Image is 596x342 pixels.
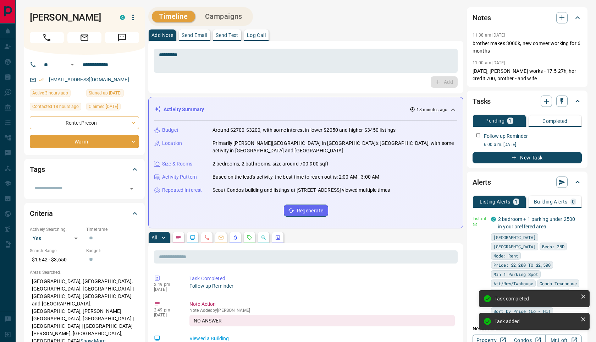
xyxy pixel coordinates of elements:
[540,280,577,287] span: Condo Townhouse
[86,103,139,113] div: Tue Aug 19 2025
[480,199,511,204] p: Listing Alerts
[473,40,582,55] p: brother makes 3000k, new comver working for 6 months
[542,243,564,250] span: Beds: 2BD
[30,89,83,99] div: Fri Sep 12 2025
[247,235,252,240] svg: Requests
[30,135,139,148] div: Warm
[213,140,457,154] p: Primarily [PERSON_NAME][GEOGRAPHIC_DATA] in [GEOGRAPHIC_DATA]'s [GEOGRAPHIC_DATA], with some acti...
[232,235,238,240] svg: Listing Alerts
[162,173,197,181] p: Activity Pattern
[473,216,487,222] p: Instant
[105,32,139,43] span: Message
[120,15,125,20] div: condos.ca
[86,89,139,99] div: Tue Aug 19 2025
[154,313,179,317] p: [DATE]
[189,300,455,308] p: Note Action
[30,226,83,233] p: Actively Searching:
[493,280,533,287] span: Att/Row/Twnhouse
[49,77,129,82] a: [EMAIL_ADDRESS][DOMAIN_NAME]
[542,119,568,124] p: Completed
[473,33,505,38] p: 11:38 am [DATE]
[190,235,195,240] svg: Lead Browsing Activity
[498,216,575,229] a: 2 bedroom + 1 parking under 2500 in your preffered area
[213,126,396,134] p: Around $2700-$3200, with some interest in lower $2050 and higher $3450 listings
[473,174,582,191] div: Alerts
[495,296,578,302] div: Task completed
[198,11,249,22] button: Campaigns
[30,103,83,113] div: Thu Sep 11 2025
[491,217,496,222] div: condos.ca
[213,186,390,194] p: Scout Condos building and listings at [STREET_ADDRESS] viewed multiple times
[189,282,455,290] p: Follow up Reminder
[30,208,53,219] h2: Criteria
[32,103,79,110] span: Contacted 18 hours ago
[473,60,505,65] p: 11:00 am [DATE]
[30,12,109,23] h1: [PERSON_NAME]
[151,235,157,240] p: All
[30,164,45,175] h2: Tags
[89,103,118,110] span: Claimed [DATE]
[493,261,551,268] span: Price: $2,200 TO $2,500
[152,11,195,22] button: Timeline
[473,9,582,26] div: Notes
[176,235,181,240] svg: Notes
[473,325,582,332] p: New Alert:
[30,254,83,266] p: $1,642 - $3,650
[30,248,83,254] p: Search Range:
[493,243,536,250] span: [GEOGRAPHIC_DATA]
[189,315,455,326] div: NO ANSWER
[485,118,504,123] p: Pending
[261,235,266,240] svg: Opportunities
[30,32,64,43] span: Call
[495,319,578,324] div: Task added
[162,140,182,147] p: Location
[151,33,173,38] p: Add Note
[39,77,44,82] svg: Email Verified
[484,132,528,140] p: Follow up Reminder
[484,141,582,148] p: 6:00 a.m. [DATE]
[164,106,204,113] p: Activity Summary
[89,89,121,97] span: Signed up [DATE]
[189,275,455,282] p: Task Completed
[162,186,202,194] p: Repeated Interest
[32,89,68,97] span: Active 3 hours ago
[473,222,478,227] svg: Email
[154,308,179,313] p: 2:49 pm
[154,287,179,292] p: [DATE]
[275,235,281,240] svg: Agent Actions
[218,235,224,240] svg: Emails
[509,118,512,123] p: 1
[473,96,491,107] h2: Tasks
[473,177,491,188] h2: Alerts
[67,32,101,43] span: Email
[216,33,238,38] p: Send Text
[30,205,139,222] div: Criteria
[162,126,178,134] p: Budget
[213,173,379,181] p: Based on the lead's activity, the best time to reach out is: 2:00 AM - 3:00 AM
[154,103,457,116] div: Activity Summary18 minutes ago
[493,234,536,241] span: [GEOGRAPHIC_DATA]
[68,60,77,69] button: Open
[30,116,139,129] div: Renter , Precon
[204,235,210,240] svg: Calls
[30,269,139,276] p: Areas Searched:
[493,271,538,278] span: Min 1 Parking Spot
[473,93,582,110] div: Tasks
[473,152,582,163] button: New Task
[515,199,518,204] p: 1
[154,282,179,287] p: 2:49 pm
[473,67,582,82] p: [DATE], [PERSON_NAME] works - 17.5 27h, her credit 700, brother - and wife
[534,199,568,204] p: Building Alerts
[127,184,137,194] button: Open
[213,160,329,168] p: 2 bedrooms, 2 bathrooms, size around 700-900 sqft
[572,199,575,204] p: 0
[416,107,447,113] p: 18 minutes ago
[284,205,328,217] button: Regenerate
[86,248,139,254] p: Budget:
[30,233,83,244] div: Yes
[162,160,193,168] p: Size & Rooms
[473,12,491,23] h2: Notes
[493,252,518,259] span: Mode: Rent
[30,161,139,178] div: Tags
[182,33,207,38] p: Send Email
